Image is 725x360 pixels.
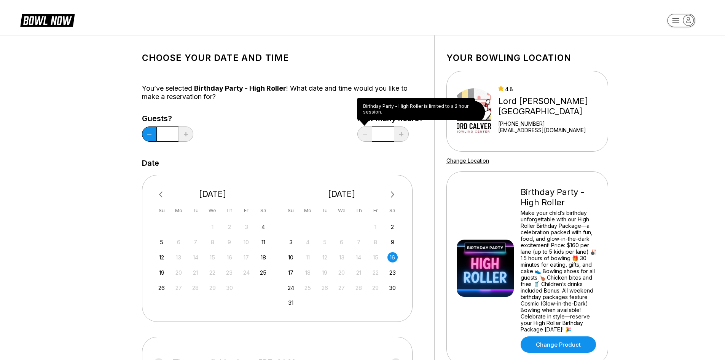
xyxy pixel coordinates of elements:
[142,114,193,123] label: Guests?
[457,240,514,297] img: Birthday Party - High Roller
[498,96,604,117] div: Lord [PERSON_NAME][GEOGRAPHIC_DATA]
[207,205,218,216] div: We
[142,53,423,63] h1: Choose your Date and time
[207,222,218,232] div: Not available Wednesday, April 1st, 2026
[258,252,268,262] div: Choose Saturday, April 18th, 2026
[446,157,489,164] a: Change Location
[174,283,184,293] div: Not available Monday, April 27th, 2026
[370,237,381,247] div: Not available Friday, May 8th, 2026
[498,127,604,133] a: [EMAIL_ADDRESS][DOMAIN_NAME]
[354,205,364,216] div: Th
[174,267,184,278] div: Not available Monday, April 20th, 2026
[320,267,330,278] div: Not available Tuesday, May 19th, 2026
[156,267,167,278] div: Choose Sunday, April 19th, 2026
[387,267,398,278] div: Choose Saturday, May 23rd, 2026
[174,205,184,216] div: Mo
[241,205,252,216] div: Fr
[387,205,398,216] div: Sa
[190,205,201,216] div: Tu
[387,252,398,262] div: Choose Saturday, May 16th, 2026
[224,237,234,247] div: Not available Thursday, April 9th, 2026
[156,189,168,201] button: Previous Month
[224,205,234,216] div: Th
[258,205,268,216] div: Sa
[370,252,381,262] div: Not available Friday, May 15th, 2026
[498,120,604,127] div: [PHONE_NUMBER]
[357,114,423,123] label: How many hours?
[320,252,330,262] div: Not available Tuesday, May 12th, 2026
[336,205,347,216] div: We
[387,283,398,293] div: Choose Saturday, May 30th, 2026
[241,222,252,232] div: Not available Friday, April 3rd, 2026
[156,252,167,262] div: Choose Sunday, April 12th, 2026
[190,237,201,247] div: Not available Tuesday, April 7th, 2026
[156,205,167,216] div: Su
[446,53,608,63] h1: Your bowling location
[303,252,313,262] div: Not available Monday, May 11th, 2026
[336,267,347,278] div: Not available Wednesday, May 20th, 2026
[354,267,364,278] div: Not available Thursday, May 21st, 2026
[457,83,492,140] img: Lord Calvert Bowling Center
[286,267,296,278] div: Choose Sunday, May 17th, 2026
[521,210,598,333] div: Make your child’s birthday unforgettable with our High Roller Birthday Package—a celebration pack...
[174,252,184,262] div: Not available Monday, April 13th, 2026
[286,252,296,262] div: Choose Sunday, May 10th, 2026
[303,267,313,278] div: Not available Monday, May 18th, 2026
[241,267,252,278] div: Not available Friday, April 24th, 2026
[224,222,234,232] div: Not available Thursday, April 2nd, 2026
[336,237,347,247] div: Not available Wednesday, May 6th, 2026
[521,336,596,353] a: Change Product
[387,189,399,201] button: Next Month
[387,237,398,247] div: Choose Saturday, May 9th, 2026
[190,267,201,278] div: Not available Tuesday, April 21st, 2026
[336,252,347,262] div: Not available Wednesday, May 13th, 2026
[207,237,218,247] div: Not available Wednesday, April 8th, 2026
[194,84,286,92] span: Birthday Party - High Roller
[258,237,268,247] div: Choose Saturday, April 11th, 2026
[286,283,296,293] div: Choose Sunday, May 24th, 2026
[354,283,364,293] div: Not available Thursday, May 28th, 2026
[207,252,218,262] div: Not available Wednesday, April 15th, 2026
[354,252,364,262] div: Not available Thursday, May 14th, 2026
[241,237,252,247] div: Not available Friday, April 10th, 2026
[498,86,604,92] div: 4.8
[370,222,381,232] div: Not available Friday, May 1st, 2026
[241,252,252,262] div: Not available Friday, April 17th, 2026
[336,283,347,293] div: Not available Wednesday, May 27th, 2026
[370,267,381,278] div: Not available Friday, May 22nd, 2026
[156,237,167,247] div: Choose Sunday, April 5th, 2026
[370,205,381,216] div: Fr
[286,237,296,247] div: Choose Sunday, May 3rd, 2026
[370,283,381,293] div: Not available Friday, May 29th, 2026
[154,189,272,199] div: [DATE]
[258,222,268,232] div: Choose Saturday, April 4th, 2026
[142,84,423,101] div: You’ve selected ! What date and time would you like to make a reservation for?
[303,237,313,247] div: Not available Monday, May 4th, 2026
[354,237,364,247] div: Not available Thursday, May 7th, 2026
[303,283,313,293] div: Not available Monday, May 25th, 2026
[286,298,296,308] div: Choose Sunday, May 31st, 2026
[174,237,184,247] div: Not available Monday, April 6th, 2026
[320,237,330,247] div: Not available Tuesday, May 5th, 2026
[224,283,234,293] div: Not available Thursday, April 30th, 2026
[190,283,201,293] div: Not available Tuesday, April 28th, 2026
[387,222,398,232] div: Choose Saturday, May 2nd, 2026
[285,221,399,308] div: month 2026-05
[190,252,201,262] div: Not available Tuesday, April 14th, 2026
[258,267,268,278] div: Choose Saturday, April 25th, 2026
[320,205,330,216] div: Tu
[156,283,167,293] div: Choose Sunday, April 26th, 2026
[320,283,330,293] div: Not available Tuesday, May 26th, 2026
[521,187,598,208] div: Birthday Party - High Roller
[357,98,475,120] div: Birthday Party - High Roller is limited to a 2 hour session.
[224,267,234,278] div: Not available Thursday, April 23rd, 2026
[303,205,313,216] div: Mo
[156,221,270,293] div: month 2026-04
[207,267,218,278] div: Not available Wednesday, April 22nd, 2026
[283,189,401,199] div: [DATE]
[224,252,234,262] div: Not available Thursday, April 16th, 2026
[142,159,159,167] label: Date
[207,283,218,293] div: Not available Wednesday, April 29th, 2026
[286,205,296,216] div: Su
